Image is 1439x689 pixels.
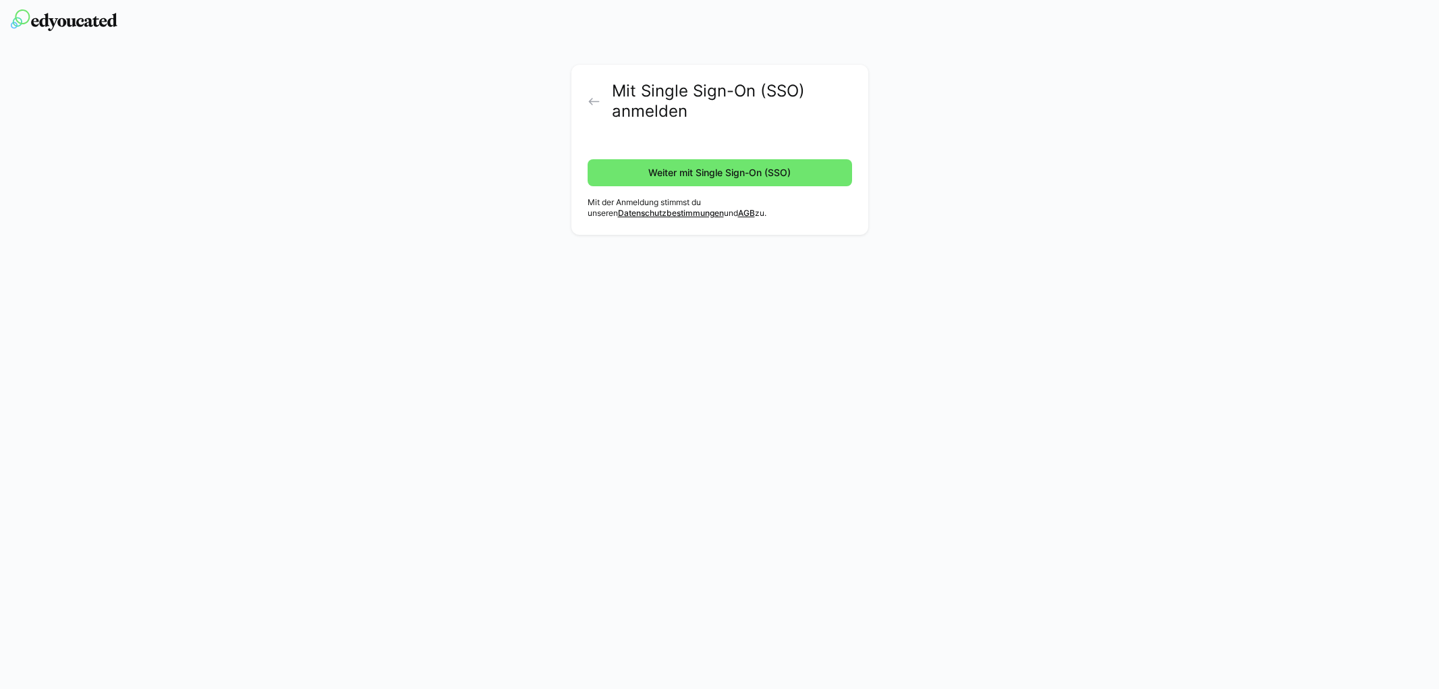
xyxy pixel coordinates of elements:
[646,166,793,180] span: Weiter mit Single Sign-On (SSO)
[588,197,852,219] p: Mit der Anmeldung stimmst du unseren und zu.
[612,81,851,121] h2: Mit Single Sign-On (SSO) anmelden
[588,159,852,186] button: Weiter mit Single Sign-On (SSO)
[618,208,724,218] a: Datenschutzbestimmungen
[11,9,117,31] img: edyoucated
[738,208,755,218] a: AGB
